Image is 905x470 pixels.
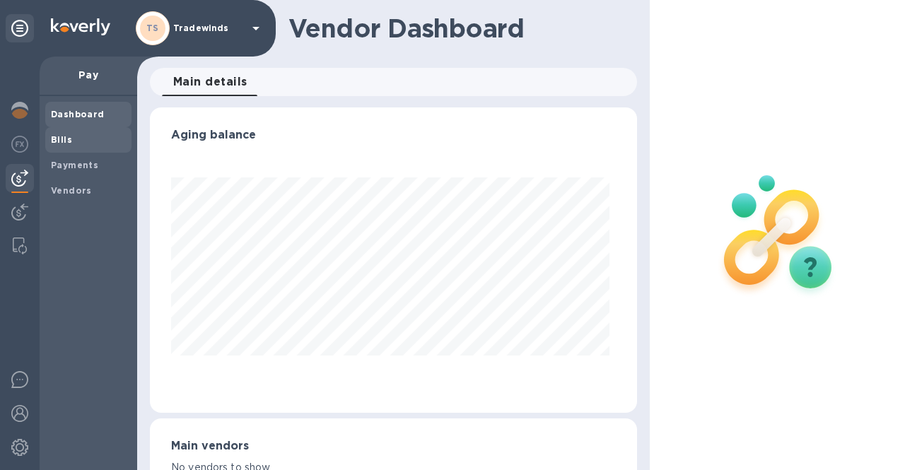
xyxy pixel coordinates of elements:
[171,440,616,453] h3: Main vendors
[146,23,159,33] b: TS
[51,185,92,196] b: Vendors
[288,13,627,43] h1: Vendor Dashboard
[51,68,126,82] p: Pay
[51,109,105,119] b: Dashboard
[51,134,72,145] b: Bills
[173,72,247,92] span: Main details
[51,160,98,170] b: Payments
[171,129,616,142] h3: Aging balance
[11,136,28,153] img: Foreign exchange
[173,23,244,33] p: Tradewinds
[6,14,34,42] div: Unpin categories
[51,18,110,35] img: Logo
